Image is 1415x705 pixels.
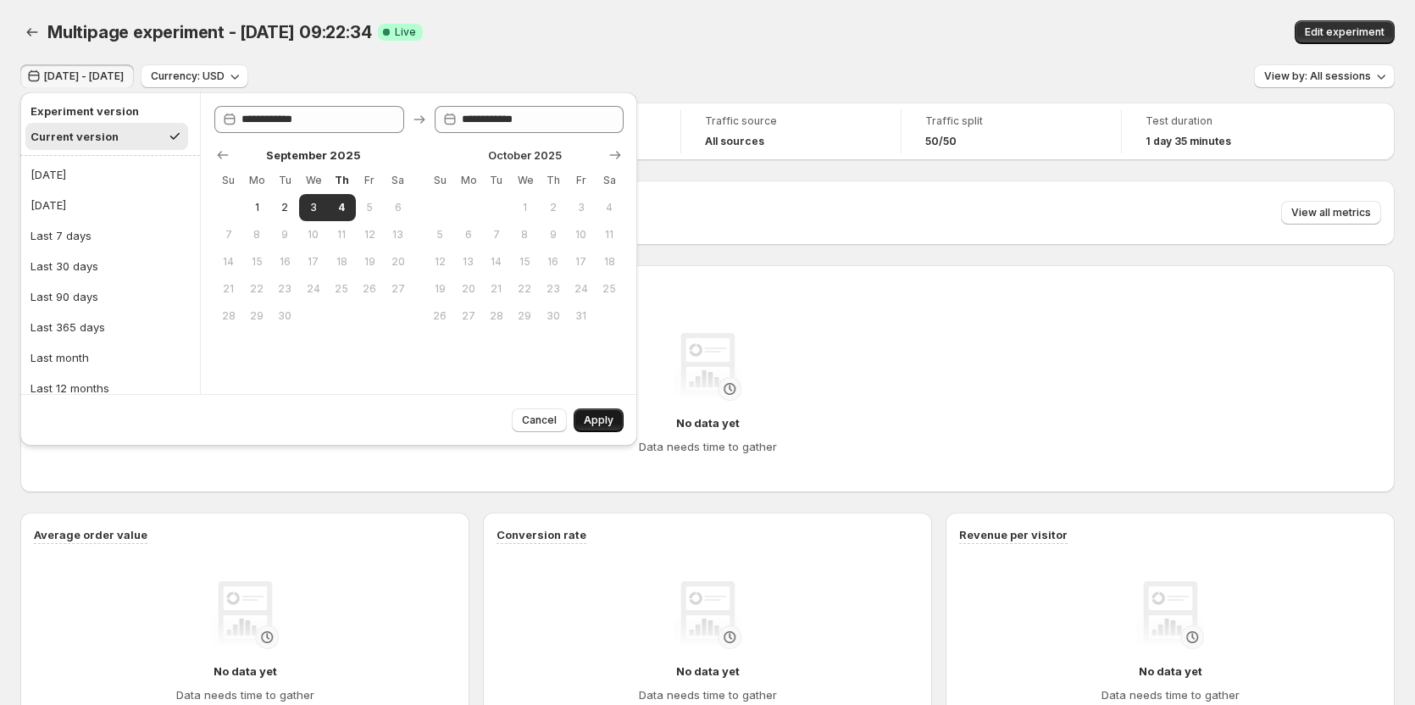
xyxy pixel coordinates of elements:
[925,113,1097,150] a: Traffic split50/50
[271,167,299,194] th: Tuesday
[25,283,195,310] button: Last 90 days
[511,167,539,194] th: Wednesday
[327,194,355,221] button: End of range Today Thursday September 4 2025
[278,174,292,187] span: Tu
[426,221,454,248] button: Sunday October 5 2025
[334,282,348,296] span: 25
[602,174,617,187] span: Sa
[31,166,66,183] div: [DATE]
[31,288,98,305] div: Last 90 days
[546,174,560,187] span: Th
[363,255,377,269] span: 19
[461,255,475,269] span: 13
[249,282,264,296] span: 22
[433,309,447,323] span: 26
[25,222,195,249] button: Last 7 days
[454,303,482,330] button: Monday October 27 2025
[518,228,532,241] span: 8
[1291,206,1371,219] span: View all metrics
[602,282,617,296] span: 25
[596,167,624,194] th: Saturday
[433,255,447,269] span: 12
[539,303,567,330] button: Thursday October 30 2025
[482,221,510,248] button: Tuesday October 7 2025
[1136,581,1204,649] img: No data yet
[44,69,124,83] span: [DATE] - [DATE]
[454,248,482,275] button: Monday October 13 2025
[1305,25,1384,39] span: Edit experiment
[221,255,236,269] span: 14
[391,255,405,269] span: 20
[25,192,195,219] button: [DATE]
[518,282,532,296] span: 22
[596,194,624,221] button: Saturday October 4 2025
[539,248,567,275] button: Thursday October 16 2025
[676,414,740,431] h4: No data yet
[482,303,510,330] button: Tuesday October 28 2025
[271,194,299,221] button: Tuesday September 2 2025
[31,380,109,397] div: Last 12 months
[602,228,617,241] span: 11
[574,255,588,269] span: 17
[603,143,627,167] button: Show next month, November 2025
[454,275,482,303] button: Monday October 20 2025
[433,174,447,187] span: Su
[518,201,532,214] span: 1
[214,221,242,248] button: Sunday September 7 2025
[363,174,377,187] span: Fr
[511,303,539,330] button: Wednesday October 29 2025
[47,22,371,42] span: Multipage experiment - [DATE] 09:22:34
[221,228,236,241] span: 7
[25,161,195,188] button: [DATE]
[271,221,299,248] button: Tuesday September 9 2025
[489,174,503,187] span: Tu
[334,255,348,269] span: 18
[278,228,292,241] span: 9
[34,279,1381,296] h2: Performance over time
[242,167,270,194] th: Monday
[1139,663,1202,680] h4: No data yet
[391,174,405,187] span: Sa
[925,114,1097,128] span: Traffic split
[214,663,277,680] h4: No data yet
[511,221,539,248] button: Wednesday October 8 2025
[299,221,327,248] button: Wednesday September 10 2025
[433,228,447,241] span: 5
[546,255,560,269] span: 16
[384,194,412,221] button: Saturday September 6 2025
[539,221,567,248] button: Thursday October 9 2025
[1295,20,1395,44] button: Edit experiment
[596,221,624,248] button: Saturday October 11 2025
[497,526,586,543] h3: Conversion rate
[705,113,877,150] a: Traffic sourceAll sources
[925,135,957,148] span: 50/50
[567,194,595,221] button: Friday October 3 2025
[278,201,292,214] span: 2
[539,194,567,221] button: Thursday October 2 2025
[705,114,877,128] span: Traffic source
[596,275,624,303] button: Saturday October 25 2025
[574,228,588,241] span: 10
[334,174,348,187] span: Th
[546,309,560,323] span: 30
[454,167,482,194] th: Monday
[25,253,195,280] button: Last 30 days
[574,282,588,296] span: 24
[384,167,412,194] th: Saturday
[31,227,92,244] div: Last 7 days
[426,248,454,275] button: Sunday October 12 2025
[567,167,595,194] th: Friday
[25,344,195,371] button: Last month
[31,349,89,366] div: Last month
[1146,135,1231,148] span: 1 day 35 minutes
[249,201,264,214] span: 1
[25,314,195,341] button: Last 365 days
[242,221,270,248] button: Monday September 8 2025
[567,248,595,275] button: Friday October 17 2025
[363,201,377,214] span: 5
[31,319,105,336] div: Last 365 days
[327,275,355,303] button: Thursday September 25 2025
[176,686,314,703] h4: Data needs time to gather
[518,309,532,323] span: 29
[214,248,242,275] button: Sunday September 14 2025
